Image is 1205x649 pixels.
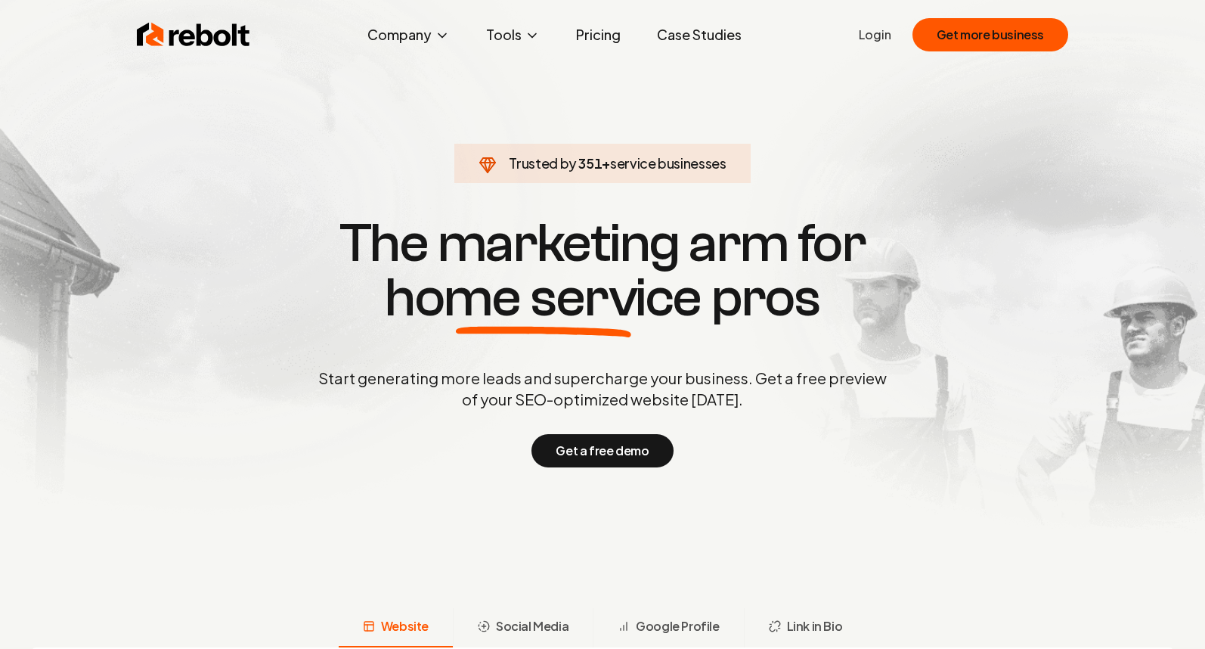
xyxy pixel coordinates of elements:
[636,617,719,635] span: Google Profile
[137,20,250,50] img: Rebolt Logo
[610,154,726,172] span: service businesses
[578,153,602,174] span: 351
[787,617,843,635] span: Link in Bio
[474,20,552,50] button: Tools
[564,20,633,50] a: Pricing
[381,617,429,635] span: Website
[531,434,673,467] button: Get a free demo
[912,18,1068,51] button: Get more business
[602,154,610,172] span: +
[645,20,754,50] a: Case Studies
[453,608,593,647] button: Social Media
[315,368,890,410] p: Start generating more leads and supercharge your business. Get a free preview of your SEO-optimiz...
[859,26,891,44] a: Login
[355,20,462,50] button: Company
[385,271,702,325] span: home service
[240,216,965,325] h1: The marketing arm for pros
[496,617,568,635] span: Social Media
[509,154,576,172] span: Trusted by
[593,608,743,647] button: Google Profile
[339,608,453,647] button: Website
[744,608,867,647] button: Link in Bio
